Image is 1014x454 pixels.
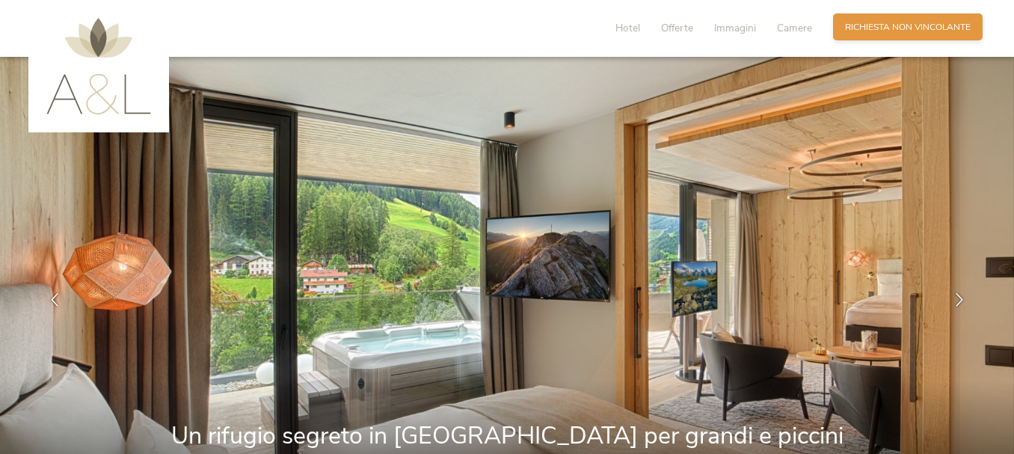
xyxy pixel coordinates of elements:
span: Camere [777,21,812,35]
span: Richiesta non vincolante [845,21,971,34]
span: Hotel [615,21,640,35]
span: Offerte [661,21,693,35]
img: AMONTI & LUNARIS Wellnessresort [46,18,151,114]
span: Immagini [714,21,756,35]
